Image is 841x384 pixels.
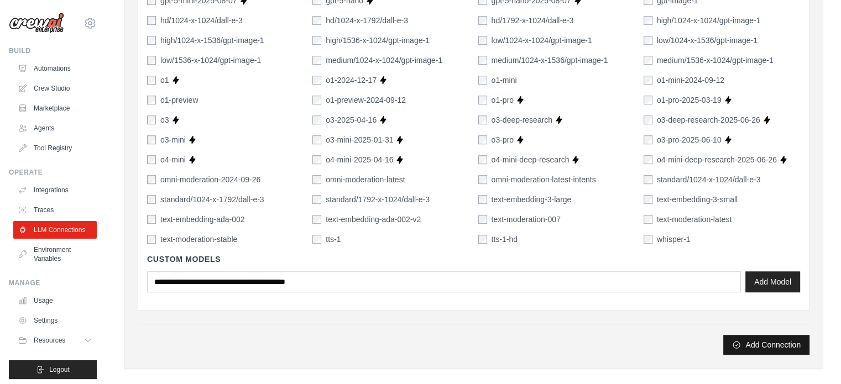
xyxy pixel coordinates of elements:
input: o4-mini-deep-research [478,155,487,164]
input: whisper-1 [644,235,652,244]
label: medium/1024-x-1536/gpt-image-1 [492,55,608,66]
input: low/1536-x-1024/gpt-image-1 [147,56,156,65]
button: Add Model [745,271,800,292]
label: text-moderation-stable [160,234,237,245]
label: standard/1792-x-1024/dall-e-3 [326,194,430,205]
a: Traces [13,201,97,219]
input: medium/1024-x-1536/gpt-image-1 [478,56,487,65]
input: hd/1792-x-1024/dall-e-3 [478,16,487,25]
input: low/1024-x-1024/gpt-image-1 [478,36,487,45]
label: o1-mini-2024-09-12 [657,75,724,86]
label: high/1536-x-1024/gpt-image-1 [326,35,430,46]
label: high/1024-x-1024/gpt-image-1 [657,15,761,26]
input: high/1536-x-1024/gpt-image-1 [312,36,321,45]
label: whisper-1 [657,234,691,245]
input: o1 [147,76,156,85]
label: o3-pro-2025-06-10 [657,134,722,145]
label: o1-preview [160,94,198,106]
label: text-embedding-ada-002 [160,214,245,225]
input: o1-2024-12-17 [312,76,321,85]
input: o4-mini [147,155,156,164]
a: LLM Connections [13,221,97,239]
input: o1-pro-2025-03-19 [644,96,652,104]
input: o1-pro [478,96,487,104]
label: omni-moderation-latest [326,174,405,185]
input: o4-mini-deep-research-2025-06-26 [644,155,652,164]
label: medium/1536-x-1024/gpt-image-1 [657,55,774,66]
input: text-embedding-ada-002 [147,215,156,224]
label: hd/1024-x-1024/dall-e-3 [160,15,243,26]
button: Add Connection [723,335,809,355]
a: Marketplace [13,99,97,117]
input: o1-mini [478,76,487,85]
input: o3-deep-research-2025-06-26 [644,115,652,124]
label: text-embedding-3-small [657,194,738,205]
input: hd/1024-x-1792/dall-e-3 [312,16,321,25]
input: tts-1-hd [478,235,487,244]
div: Build [9,46,97,55]
label: text-moderation-007 [492,214,561,225]
label: o1-pro [492,94,514,106]
span: Logout [49,365,70,374]
label: omni-moderation-latest-intents [492,174,596,185]
input: high/1024-x-1024/gpt-image-1 [644,16,652,25]
input: o1-preview-2024-09-12 [312,96,321,104]
label: o3-deep-research [492,114,553,125]
input: o3-mini [147,135,156,144]
input: o3-mini-2025-01-31 [312,135,321,144]
label: o4-mini-deep-research [492,154,570,165]
a: Environment Variables [13,241,97,267]
input: omni-moderation-2024-09-26 [147,175,156,184]
label: tts-1 [326,234,341,245]
label: text-embedding-3-large [492,194,572,205]
input: o3 [147,115,156,124]
label: o3-pro [492,134,514,145]
label: text-moderation-latest [657,214,732,225]
input: o3-pro [478,135,487,144]
input: omni-moderation-latest-intents [478,175,487,184]
a: Crew Studio [13,80,97,97]
label: standard/1024-x-1792/dall-e-3 [160,194,264,205]
input: text-moderation-007 [478,215,487,224]
label: tts-1-hd [492,234,518,245]
input: text-moderation-stable [147,235,156,244]
label: o1 [160,75,169,86]
label: o1-preview-2024-09-12 [326,94,406,106]
input: o3-deep-research [478,115,487,124]
label: omni-moderation-2024-09-26 [160,174,260,185]
a: Integrations [13,181,97,199]
button: Resources [13,332,97,349]
a: Settings [13,312,97,329]
label: o3 [160,114,169,125]
label: low/1024-x-1536/gpt-image-1 [657,35,758,46]
label: o4-mini-2025-04-16 [326,154,393,165]
input: standard/1024-x-1024/dall-e-3 [644,175,652,184]
input: standard/1024-x-1792/dall-e-3 [147,195,156,204]
label: o4-mini-deep-research-2025-06-26 [657,154,777,165]
label: standard/1024-x-1024/dall-e-3 [657,174,761,185]
div: Manage [9,278,97,287]
label: o1-pro-2025-03-19 [657,94,722,106]
input: o3-2025-04-16 [312,115,321,124]
input: low/1024-x-1536/gpt-image-1 [644,36,652,45]
label: o3-mini-2025-01-31 [326,134,393,145]
label: o1-mini [492,75,517,86]
label: text-embedding-ada-002-v2 [326,214,421,225]
label: high/1024-x-1536/gpt-image-1 [160,35,264,46]
input: text-embedding-3-large [478,195,487,204]
a: Automations [13,60,97,77]
label: o1-2024-12-17 [326,75,377,86]
input: standard/1792-x-1024/dall-e-3 [312,195,321,204]
label: o3-deep-research-2025-06-26 [657,114,760,125]
label: o4-mini [160,154,186,165]
label: o3-2025-04-16 [326,114,377,125]
input: text-embedding-3-small [644,195,652,204]
a: Usage [13,292,97,309]
input: o4-mini-2025-04-16 [312,155,321,164]
input: o1-preview [147,96,156,104]
button: Logout [9,360,97,379]
input: o3-pro-2025-06-10 [644,135,652,144]
input: medium/1536-x-1024/gpt-image-1 [644,56,652,65]
label: hd/1792-x-1024/dall-e-3 [492,15,574,26]
label: low/1536-x-1024/gpt-image-1 [160,55,261,66]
